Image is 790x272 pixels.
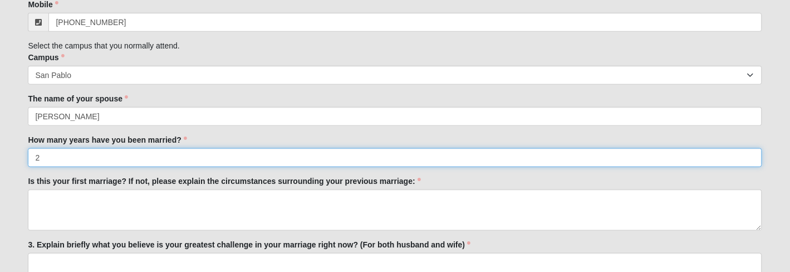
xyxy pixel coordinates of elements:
[28,239,470,250] label: 3. Explain briefly what you believe is your greatest challenge in your marriage right now? (For b...
[28,93,128,104] label: The name of your spouse
[28,52,64,63] label: Campus
[28,134,187,145] label: How many years have you been married?
[28,176,421,187] label: Is this your first marriage? If not, please explain the circumstances surrounding your previous m...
